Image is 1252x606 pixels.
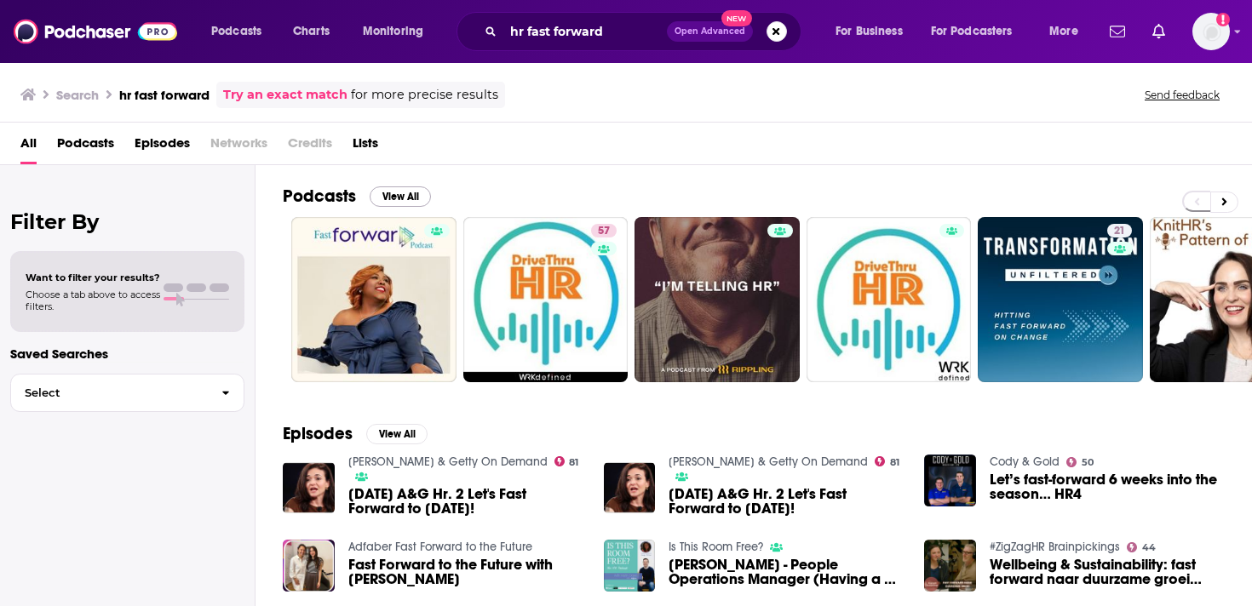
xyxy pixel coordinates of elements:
span: [DATE] A&G Hr. 2 Let's Fast Forward to [DATE]! [669,487,904,516]
a: 21 [1107,224,1132,237]
button: View All [370,186,431,207]
a: Is This Room Free? [669,540,763,554]
a: Kirsty McDaid - People Operations Manager (Having a HR degree then hitting a brick wall to pressi... [669,557,904,586]
a: 57 [591,224,617,237]
a: 50 [1066,457,1094,467]
span: 50 [1082,459,1094,466]
a: Adfaber Fast Forward to the Future [348,540,532,554]
a: 21 [978,217,1143,382]
span: for more precise results [351,85,498,105]
button: open menu [1037,18,1100,45]
button: open menu [351,18,445,45]
a: 81 [554,456,579,466]
button: Show profile menu [1192,13,1230,50]
button: open menu [824,18,924,45]
span: 57 [598,223,610,240]
span: New [721,10,752,26]
a: Armstrong & Getty On Demand [669,454,868,469]
span: More [1049,20,1078,43]
button: open menu [199,18,284,45]
p: Saved Searches [10,346,244,362]
span: Open Advanced [675,27,745,36]
button: Send feedback [1140,88,1225,102]
span: For Podcasters [931,20,1013,43]
span: Fast Forward to the Future with [PERSON_NAME] [348,557,583,586]
a: Try an exact match [223,85,347,105]
h3: Search [56,87,99,103]
button: Open AdvancedNew [667,21,753,42]
a: Show notifications dropdown [1146,17,1172,46]
span: Charts [293,20,330,43]
span: Podcasts [211,20,261,43]
img: User Profile [1192,13,1230,50]
a: Armstrong & Getty On Demand [348,454,548,469]
h3: hr fast forward [119,87,210,103]
img: 4/9/18 A&G Hr. 2 Let's Fast Forward to Today! [283,462,335,514]
img: Wellbeing & Sustainability: fast forward naar duurzame groei #233 [924,540,976,592]
h2: Filter By [10,209,244,234]
a: Show notifications dropdown [1103,17,1132,46]
a: 44 [1127,542,1156,552]
a: Lists [353,129,378,164]
button: View All [366,424,428,444]
span: 44 [1142,544,1156,552]
button: open menu [920,18,1037,45]
span: Logged in as systemsteam [1192,13,1230,50]
a: All [20,129,37,164]
span: 81 [890,459,899,466]
h2: Podcasts [283,186,356,207]
span: 21 [1114,223,1125,240]
img: Kirsty McDaid - People Operations Manager (Having a HR degree then hitting a brick wall to pressi... [604,540,656,592]
a: 57 [463,217,629,382]
input: Search podcasts, credits, & more... [503,18,667,45]
img: Let’s fast-forward 6 weeks into the season… HR4 [924,454,976,506]
span: [DATE] A&G Hr. 2 Let's Fast Forward to [DATE]! [348,487,583,516]
span: Want to filter your results? [26,272,160,283]
a: 81 [875,456,899,466]
img: 4/9/18 A&G Hr. 2 Let's Fast Forward to Today! [604,462,656,514]
a: Cody & Gold [990,454,1060,469]
a: Let’s fast-forward 6 weeks into the season… HR4 [990,472,1225,501]
span: For Business [836,20,903,43]
h2: Episodes [283,423,353,444]
a: Podcasts [57,129,114,164]
button: Select [10,374,244,412]
a: Wellbeing & Sustainability: fast forward naar duurzame groei #233 [990,557,1225,586]
img: Podchaser - Follow, Share and Rate Podcasts [14,15,177,48]
span: Credits [288,129,332,164]
a: Episodes [135,129,190,164]
a: EpisodesView All [283,423,428,444]
a: #ZigZagHR Brainpickings [990,540,1120,554]
a: Fast Forward to the Future with Alina Iancu [348,557,583,586]
div: Search podcasts, credits, & more... [473,12,818,51]
span: [PERSON_NAME] - People Operations Manager (Having a HR degree then hitting a brick wall to pressi... [669,557,904,586]
a: Charts [282,18,340,45]
svg: Add a profile image [1216,13,1230,26]
a: 4/9/18 A&G Hr. 2 Let's Fast Forward to Today! [669,487,904,516]
span: 81 [569,459,578,466]
span: Networks [210,129,267,164]
span: Select [11,387,208,398]
span: Monitoring [363,20,423,43]
a: 4/9/18 A&G Hr. 2 Let's Fast Forward to Today! [348,487,583,516]
a: PodcastsView All [283,186,431,207]
img: Fast Forward to the Future with Alina Iancu [283,540,335,592]
span: Choose a tab above to access filters. [26,289,160,312]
